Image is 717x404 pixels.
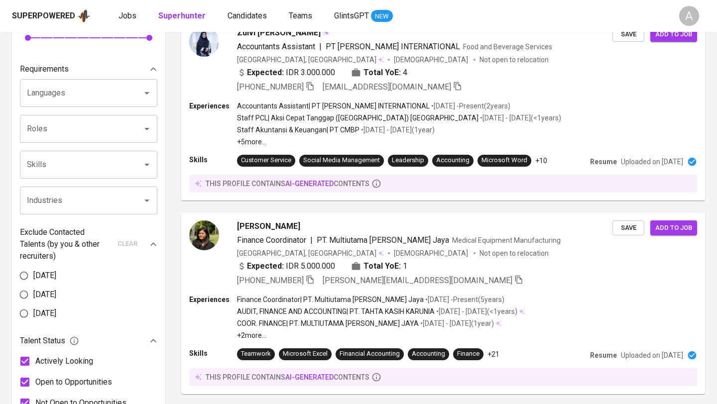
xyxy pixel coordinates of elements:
[237,306,435,316] p: AUDIT, FINANCE AND ACCOUNTING | PT. TAHTA KASIH KARUNIA
[487,349,499,359] p: +21
[394,55,470,65] span: [DEMOGRAPHIC_DATA]
[478,113,561,123] p: • [DATE] - [DATE] ( <1 years )
[140,86,154,100] button: Open
[237,125,359,135] p: Staff Akuntansi & Keuangan | PT CMBP
[590,157,617,167] p: Resume
[119,11,136,20] span: Jobs
[363,67,401,79] b: Total YoE:
[424,295,504,304] p: • [DATE] - Present ( 5 years )
[237,295,424,304] p: Finance Coordinator | PT. Multiutama [PERSON_NAME] Jaya
[35,355,93,367] span: Actively Looking
[334,10,393,22] a: GlintsGPT NEW
[237,42,315,51] span: Accountants Assistant
[237,235,306,245] span: Finance Coordinator
[403,260,407,272] span: 1
[340,349,400,359] div: Financial Accounting
[679,6,699,26] div: A
[20,335,79,347] span: Talent Status
[237,137,561,147] p: +5 more ...
[463,43,552,51] span: Food and Beverage Services
[247,67,284,79] b: Expected:
[140,194,154,207] button: Open
[228,11,267,20] span: Candidates
[189,295,237,304] p: Experiences
[12,10,75,22] div: Superpowered
[237,27,321,39] span: Zulvi [PERSON_NAME]
[535,156,547,166] p: +10
[655,29,692,40] span: Add to job
[181,212,705,394] a: [PERSON_NAME]Finance Coordinator|PT. Multiutama [PERSON_NAME] JayaMedical Equipment Manufacturing...
[189,155,237,165] p: Skills
[237,101,430,111] p: Accountants Assistant | PT [PERSON_NAME] INTERNATIONAL
[590,350,617,360] p: Resume
[323,276,512,285] span: [PERSON_NAME][EMAIL_ADDRESS][DOMAIN_NAME]
[20,331,157,351] div: Talent Status
[285,180,334,188] span: AI-generated
[371,11,393,21] span: NEW
[283,349,328,359] div: Microsoft Excel
[617,29,639,40] span: Save
[237,220,300,232] span: [PERSON_NAME]
[33,307,56,319] span: [DATE]
[237,330,525,340] p: +2 more ...
[20,63,69,75] p: Requirements
[392,156,424,165] div: Leadership
[237,248,384,258] div: [GEOGRAPHIC_DATA], [GEOGRAPHIC_DATA]
[650,220,697,236] button: Add to job
[612,27,644,42] button: Save
[481,156,527,165] div: Microsoft Word
[403,67,407,79] span: 4
[206,179,369,189] p: this profile contains contents
[479,248,549,258] p: Not open to relocation
[655,222,692,234] span: Add to job
[189,220,219,250] img: 0fb98675300951d2e2da0452b6e8161a.jpeg
[650,27,697,42] button: Add to job
[412,349,445,359] div: Accounting
[189,348,237,358] p: Skills
[394,248,470,258] span: [DEMOGRAPHIC_DATA]
[181,19,705,201] a: Zulvi [PERSON_NAME]Accountants Assistant|PT [PERSON_NAME] INTERNATIONALFood and Beverage Services...
[119,10,138,22] a: Jobs
[20,59,157,79] div: Requirements
[303,156,380,165] div: Social Media Management
[323,82,451,92] span: [EMAIL_ADDRESS][DOMAIN_NAME]
[326,42,460,51] span: PT [PERSON_NAME] INTERNATIONAL
[20,226,112,262] p: Exclude Contacted Talents (by you & other recruiters)
[33,270,56,282] span: [DATE]
[158,11,206,20] b: Superhunter
[189,101,237,111] p: Experiences
[33,289,56,301] span: [DATE]
[12,8,91,23] a: Superpoweredapp logo
[228,10,269,22] a: Candidates
[237,82,304,92] span: [PHONE_NUMBER]
[35,376,112,388] span: Open to Opportunities
[206,372,369,382] p: this profile contains contents
[237,260,335,272] div: IDR 5.000.000
[241,156,291,165] div: Customer Service
[77,8,91,23] img: app logo
[310,234,313,246] span: |
[289,10,314,22] a: Teams
[359,125,435,135] p: • [DATE] - [DATE] ( 1 year )
[189,27,219,57] img: e3dad9c06a9739a254f34f811ac7173e.jpg
[20,226,157,262] div: Exclude Contacted Talents (by you & other recruiters)clear
[621,350,683,360] p: Uploaded on [DATE]
[319,41,322,53] span: |
[237,55,384,65] div: [GEOGRAPHIC_DATA], [GEOGRAPHIC_DATA]
[317,235,449,245] span: PT. Multiutama [PERSON_NAME] Jaya
[419,318,494,328] p: • [DATE] - [DATE] ( 1 year )
[237,113,478,123] p: Staff PCL | Aksi Cepat Tanggap ([GEOGRAPHIC_DATA]) [GEOGRAPHIC_DATA]
[334,11,369,20] span: GlintsGPT
[617,222,639,234] span: Save
[285,373,334,381] span: AI-generated
[363,260,401,272] b: Total YoE:
[158,10,208,22] a: Superhunter
[289,11,312,20] span: Teams
[430,101,510,111] p: • [DATE] - Present ( 2 years )
[479,55,549,65] p: Not open to relocation
[237,318,419,328] p: COOR. FINANCE | PT. MULTIUTAMA [PERSON_NAME] JAYA
[247,260,284,272] b: Expected:
[452,236,561,244] span: Medical Equipment Manufacturing
[612,220,644,236] button: Save
[621,157,683,167] p: Uploaded on [DATE]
